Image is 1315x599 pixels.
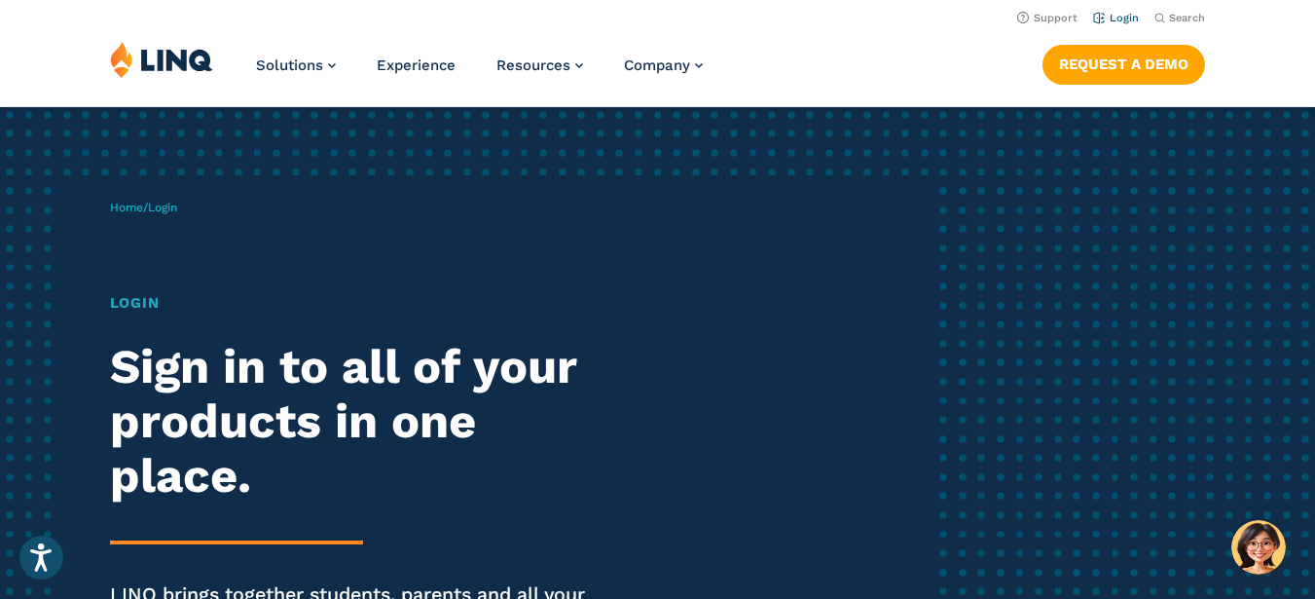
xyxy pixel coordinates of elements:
[256,41,703,105] nav: Primary Navigation
[110,201,177,214] span: /
[148,201,177,214] span: Login
[1231,520,1286,575] button: Hello, have a question? Let’s chat.
[110,201,143,214] a: Home
[377,56,456,74] a: Experience
[496,56,583,74] a: Resources
[110,340,617,504] h2: Sign in to all of your products in one place.
[256,56,323,74] span: Solutions
[624,56,690,74] span: Company
[1042,41,1205,84] nav: Button Navigation
[1042,45,1205,84] a: Request a Demo
[1154,11,1205,25] button: Open Search Bar
[624,56,703,74] a: Company
[496,56,570,74] span: Resources
[1017,12,1078,24] a: Support
[110,41,213,78] img: LINQ | K‑12 Software
[256,56,336,74] a: Solutions
[1169,12,1205,24] span: Search
[1093,12,1139,24] a: Login
[110,292,617,315] h1: Login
